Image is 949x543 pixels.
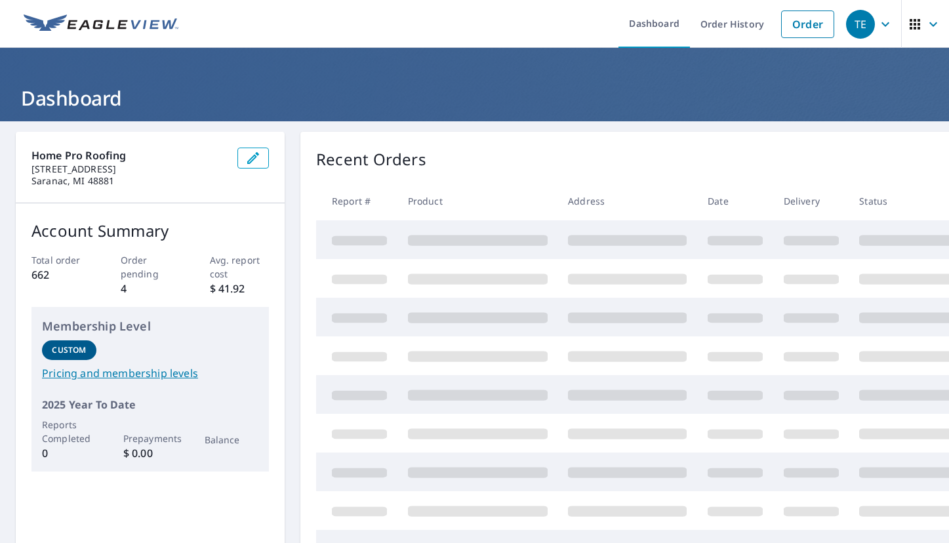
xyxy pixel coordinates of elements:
[42,418,96,445] p: Reports Completed
[123,432,178,445] p: Prepayments
[31,253,91,267] p: Total order
[557,182,697,220] th: Address
[42,365,258,381] a: Pricing and membership levels
[16,85,933,111] h1: Dashboard
[316,182,397,220] th: Report #
[52,344,86,356] p: Custom
[121,281,180,296] p: 4
[123,445,178,461] p: $ 0.00
[697,182,773,220] th: Date
[316,148,426,171] p: Recent Orders
[24,14,178,34] img: EV Logo
[205,433,259,447] p: Balance
[31,148,227,163] p: Home Pro Roofing
[773,182,849,220] th: Delivery
[846,10,875,39] div: TE
[210,281,270,296] p: $ 41.92
[31,163,227,175] p: [STREET_ADDRESS]
[210,253,270,281] p: Avg. report cost
[397,182,558,220] th: Product
[31,219,269,243] p: Account Summary
[42,445,96,461] p: 0
[121,253,180,281] p: Order pending
[42,317,258,335] p: Membership Level
[781,10,834,38] a: Order
[31,175,227,187] p: Saranac, MI 48881
[42,397,258,412] p: 2025 Year To Date
[31,267,91,283] p: 662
